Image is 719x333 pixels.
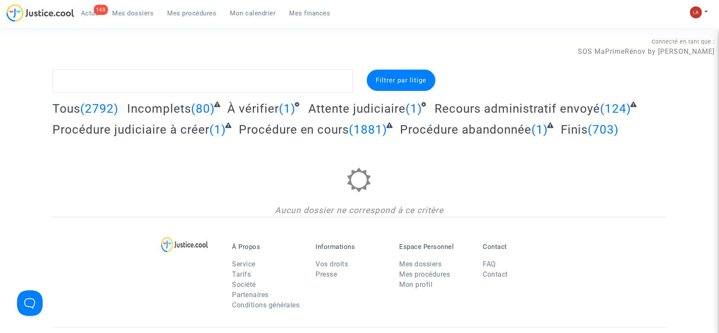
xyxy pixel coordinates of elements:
iframe: Help Scout Beacon - Open [17,290,43,316]
a: Partenaires [232,291,269,299]
span: Actus [81,9,99,17]
span: (1) [209,123,226,137]
p: À Propos [232,243,303,251]
a: Conditions générales [232,301,299,309]
span: (80) [191,102,215,116]
span: Mes finances [290,9,331,17]
span: (703) [588,123,619,137]
span: Filtrer par litige [376,76,426,84]
span: Procédure abandonnée [400,123,531,137]
a: Tarifs [232,270,251,278]
a: FAQ [483,260,496,268]
a: Mon profil [399,280,432,289]
span: Recours administratif envoyé [435,102,600,116]
img: 3f9b7d9779f7b0ffc2b90d026f0682a9 [690,6,702,18]
span: Tous [52,102,80,116]
a: Mon calendrier [223,7,283,20]
img: jc-logo.svg [6,4,74,22]
span: À vérifier [227,102,279,116]
div: 148 [94,5,108,15]
span: Procédure en cours [239,123,349,137]
img: logo-lg.svg [161,237,209,252]
span: (1) [406,102,422,116]
a: Vos droits [316,260,348,268]
p: Informations [316,243,386,251]
a: Mes procédures [161,7,223,20]
a: Mes dossiers [106,7,161,20]
p: Espace Personnel [399,243,470,251]
span: (1) [279,102,296,116]
span: (2792) [80,102,119,116]
span: Attente judiciaire [308,102,406,116]
span: (1881) [349,123,388,137]
a: Presse [316,270,337,278]
span: Mes dossiers [113,9,154,17]
span: (1) [531,123,548,137]
span: (124) [600,102,631,116]
span: Mon calendrier [230,9,276,17]
span: Connecté en tant que : [652,38,715,45]
span: Incomplets [127,102,191,116]
a: Mes procédures [399,270,450,278]
a: Mes finances [283,7,337,20]
span: Finis [561,123,588,137]
div: Aucun dossier ne correspond à ce critère [52,204,667,217]
span: Mes procédures [168,9,217,17]
a: 148Actus [74,7,106,20]
a: Contact [483,270,508,278]
a: Mes dossiers [399,260,441,268]
p: Contact [483,243,554,251]
span: Procédure judiciaire à créer [52,123,209,137]
a: Société [232,280,256,289]
a: Service [232,260,255,268]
